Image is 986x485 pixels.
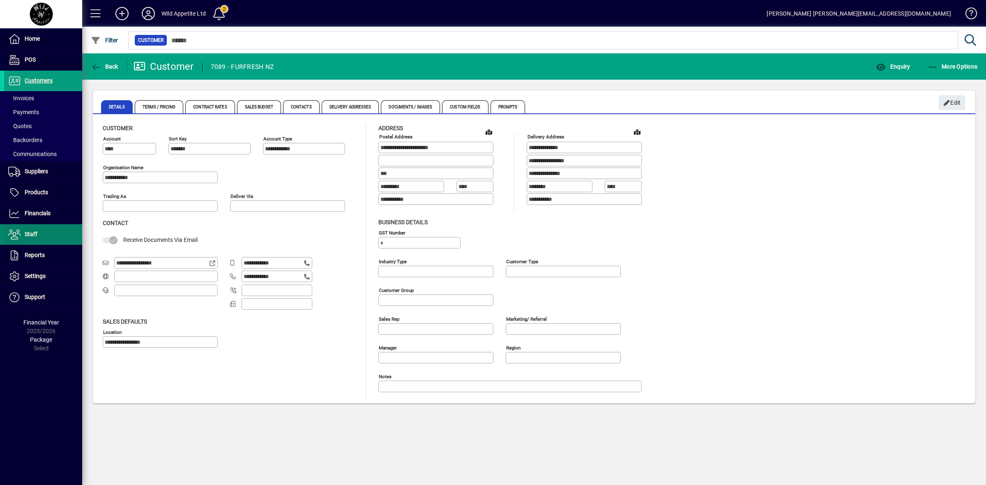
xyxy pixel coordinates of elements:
span: POS [25,56,36,63]
a: Reports [4,245,82,266]
span: Documents / Images [381,100,440,113]
a: Invoices [4,91,82,105]
span: Details [101,100,133,113]
a: POS [4,50,82,70]
mat-label: Deliver via [230,193,253,199]
mat-label: Manager [379,345,397,350]
mat-label: Sales rep [379,316,399,322]
mat-label: Notes [379,373,392,379]
button: Back [89,59,120,74]
span: Back [91,63,118,70]
span: Sales Budget [237,100,281,113]
a: View on map [482,125,495,138]
a: Payments [4,105,82,119]
a: Communications [4,147,82,161]
a: Knowledge Base [959,2,976,28]
mat-label: Organisation name [103,165,143,170]
span: Delivery Addresses [322,100,379,113]
span: Receive Documents Via Email [123,237,198,243]
span: Reports [25,252,45,258]
span: Communications [8,151,57,157]
span: Contact [103,220,128,226]
a: Suppliers [4,161,82,182]
span: Filter [91,37,118,44]
a: View on map [631,125,644,138]
span: Customers [25,77,53,84]
div: [PERSON_NAME] [PERSON_NAME][EMAIL_ADDRESS][DOMAIN_NAME] [767,7,951,20]
a: Backorders [4,133,82,147]
span: Payments [8,109,39,115]
a: Staff [4,224,82,245]
span: Financials [25,210,51,216]
mat-label: Location [103,329,122,335]
mat-label: Account Type [263,136,292,142]
button: Edit [939,95,965,110]
div: 7089 - FURFRESH NZ [211,60,274,74]
a: Support [4,287,82,308]
span: Support [25,294,45,300]
span: Edit [943,96,961,110]
span: Package [30,336,52,343]
span: Financial Year [23,319,59,326]
button: Enquiry [874,59,912,74]
span: Address [378,125,403,131]
mat-label: Customer group [379,287,414,293]
mat-label: Sort key [169,136,187,142]
span: Sales defaults [103,318,147,325]
span: Contract Rates [185,100,235,113]
div: Wild Appetite Ltd [161,7,206,20]
span: Prompts [491,100,525,113]
span: Backorders [8,137,42,143]
span: More Options [928,63,978,70]
mat-label: Customer type [506,258,538,264]
mat-label: Region [506,345,521,350]
span: Enquiry [876,63,910,70]
mat-label: Trading as [103,193,126,199]
span: Terms / Pricing [135,100,184,113]
button: More Options [926,59,980,74]
button: Add [109,6,135,21]
app-page-header-button: Back [82,59,127,74]
span: Business details [378,219,428,225]
span: Customer [138,36,164,44]
span: Invoices [8,95,34,101]
a: Settings [4,266,82,287]
a: Financials [4,203,82,224]
span: Customer [103,125,133,131]
a: Quotes [4,119,82,133]
mat-label: Marketing/ Referral [506,316,547,322]
span: Home [25,35,40,42]
a: Products [4,182,82,203]
span: Quotes [8,123,32,129]
span: Products [25,189,48,195]
div: Customer [134,60,194,73]
span: Staff [25,231,37,237]
mat-label: GST Number [379,230,405,235]
a: Home [4,29,82,49]
span: Custom Fields [442,100,488,113]
span: Settings [25,273,46,279]
span: Contacts [283,100,320,113]
button: Profile [135,6,161,21]
span: Suppliers [25,168,48,175]
mat-label: Account [103,136,121,142]
button: Filter [89,33,120,48]
mat-label: Industry type [379,258,407,264]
